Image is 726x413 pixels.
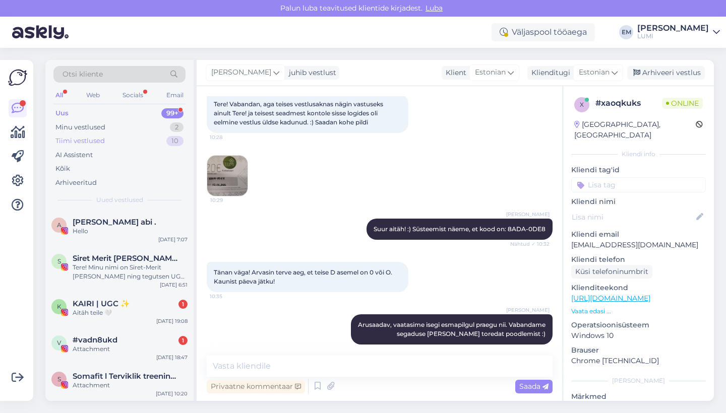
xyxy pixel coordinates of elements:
[164,89,186,102] div: Email
[156,390,188,397] div: [DATE] 10:20
[73,254,177,263] span: Siret Merit Masso /UGC SISULOOJA
[519,382,549,391] span: Saada
[572,212,694,223] input: Lisa nimi
[170,122,184,132] div: 2
[619,25,633,39] div: EM
[475,67,506,78] span: Estonian
[96,195,143,204] span: Uued vestlused
[571,376,706,385] div: [PERSON_NAME]
[57,375,61,383] span: S
[580,101,584,108] span: x
[73,227,188,236] div: Hello
[571,330,706,341] p: Windows 10
[571,345,706,356] p: Brauser
[55,108,69,118] div: Uus
[571,254,706,265] p: Kliendi telefon
[210,293,248,300] span: 10:35
[571,391,706,402] p: Märkmed
[178,300,188,309] div: 1
[442,67,466,78] div: Klient
[207,156,248,196] img: Attachment
[571,177,706,192] input: Lisa tag
[506,211,550,218] span: [PERSON_NAME]
[120,89,145,102] div: Socials
[574,119,696,141] div: [GEOGRAPHIC_DATA], [GEOGRAPHIC_DATA]
[571,229,706,240] p: Kliendi email
[285,67,336,78] div: juhib vestlust
[210,133,248,141] span: 10:28
[358,321,547,337] span: Arusaadav, vaatasime isegi esmapilgul praegu nii. Vabandame segaduse [PERSON_NAME] toredat poodle...
[571,294,650,303] a: [URL][DOMAIN_NAME]
[57,303,62,310] span: K
[571,165,706,175] p: Kliendi tag'id
[207,380,305,393] div: Privaatne kommentaar
[571,240,706,250] p: [EMAIL_ADDRESS][DOMAIN_NAME]
[156,354,188,361] div: [DATE] 18:47
[571,307,706,316] p: Vaata edasi ...
[161,108,184,118] div: 99+
[55,136,105,146] div: Tiimi vestlused
[571,356,706,366] p: Chrome [TECHNICAL_ID]
[637,32,709,40] div: LUMI
[214,100,385,126] span: Tere! Vabandan, aga teises vestlusaknas nägin vastuseks ainult Tere! ja teisest seadmest kontole ...
[510,240,550,248] span: Nähtud ✓ 10:32
[492,23,595,41] div: Väljaspool tööaega
[166,136,184,146] div: 10
[210,196,248,204] span: 10:29
[662,98,703,109] span: Online
[160,281,188,289] div: [DATE] 6:51
[178,336,188,345] div: 1
[571,283,706,293] p: Klienditeekond
[73,218,156,227] span: abhinaya abi .
[637,24,720,40] a: [PERSON_NAME]LUMI
[57,339,61,347] span: v
[73,299,130,308] span: KAIRI | UGC ✨
[510,345,550,353] span: Nähtud ✓ 10:36
[422,4,446,13] span: Luba
[156,317,188,325] div: [DATE] 19:08
[8,68,27,87] img: Askly Logo
[55,150,93,160] div: AI Assistent
[571,196,706,207] p: Kliendi nimi
[211,67,271,78] span: [PERSON_NAME]
[63,69,103,80] span: Otsi kliente
[571,150,706,159] div: Kliendi info
[73,381,188,390] div: Attachment
[627,66,705,80] div: Arhiveeri vestlus
[579,67,610,78] span: Estonian
[73,345,188,354] div: Attachment
[214,268,394,285] span: Tänan väga! Arvasin terve aeg, et teise D asemel on 0 või O. Kaunist päeva jätku!
[57,257,61,265] span: S
[73,372,177,381] span: Somafit l Terviklik treeningplatvorm naistele
[595,97,662,109] div: # xaoqkuks
[53,89,65,102] div: All
[57,221,62,229] span: a
[55,178,97,188] div: Arhiveeritud
[84,89,102,102] div: Web
[527,67,570,78] div: Klienditugi
[158,236,188,243] div: [DATE] 7:07
[73,263,188,281] div: Tere! Minu nimi on Siret-Merit [PERSON_NAME] ning tegutsen UGC sisuloojana elustiili, ilu, [PERSO...
[637,24,709,32] div: [PERSON_NAME]
[374,225,546,233] span: Suur aitäh! :) Süsteemist näeme, et kood on: 8ADA-0DE8
[571,320,706,330] p: Operatsioonisüsteem
[571,265,652,279] div: Küsi telefoninumbrit
[55,122,105,132] div: Minu vestlused
[55,164,70,174] div: Kõik
[506,306,550,314] span: [PERSON_NAME]
[73,335,117,345] span: #vadn8ukd
[73,308,188,317] div: Aitäh teile 🤍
